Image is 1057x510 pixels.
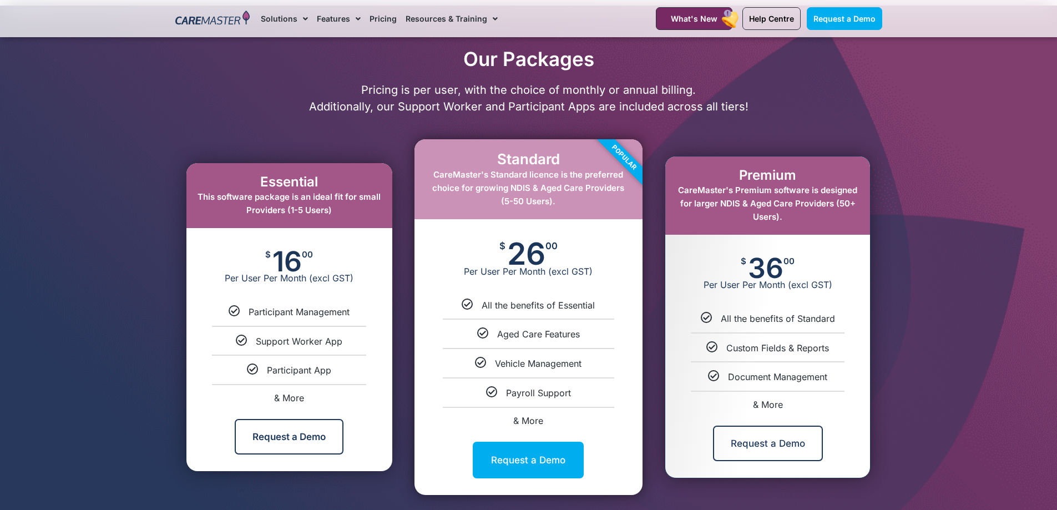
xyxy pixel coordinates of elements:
[175,11,250,27] img: CareMaster Logo
[726,342,829,354] span: Custom Fields & Reports
[499,241,505,251] span: $
[274,392,304,403] span: & More
[665,279,870,290] span: Per User Per Month (excl GST)
[656,7,732,30] a: What's New
[507,241,545,266] span: 26
[170,82,888,115] p: Pricing is per user, with the choice of monthly or annual billing. Additionally, our Support Work...
[256,336,342,347] span: Support Worker App
[482,300,595,311] span: All the benefits of Essential
[170,47,888,70] h2: Our Packages
[741,257,746,265] span: $
[414,266,643,277] span: Per User Per Month (excl GST)
[235,419,343,455] a: Request a Demo
[272,250,302,272] span: 16
[749,14,794,23] span: Help Centre
[742,7,801,30] a: Help Centre
[807,7,882,30] a: Request a Demo
[513,415,543,426] span: & More
[426,150,631,168] h2: Standard
[473,442,584,478] a: Request a Demo
[302,250,313,259] span: 00
[728,371,827,382] span: Document Management
[198,174,381,190] h2: Essential
[432,169,624,206] span: CareMaster's Standard licence is the preferred choice for growing NDIS & Aged Care Providers (5-5...
[495,358,581,369] span: Vehicle Management
[721,313,835,324] span: All the benefits of Standard
[748,257,783,279] span: 36
[265,250,271,259] span: $
[753,399,783,410] span: & More
[267,365,331,376] span: Participant App
[678,185,857,222] span: CareMaster's Premium software is designed for larger NDIS & Aged Care Providers (50+ Users).
[186,272,392,284] span: Per User Per Month (excl GST)
[545,241,558,251] span: 00
[676,168,859,184] h2: Premium
[783,257,795,265] span: 00
[198,191,381,215] span: This software package is an ideal fit for small Providers (1-5 Users)
[713,426,823,461] a: Request a Demo
[506,387,571,398] span: Payroll Support
[497,329,580,340] span: Aged Care Features
[561,94,687,221] div: Popular
[671,14,717,23] span: What's New
[813,14,876,23] span: Request a Demo
[249,306,350,317] span: Participant Management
